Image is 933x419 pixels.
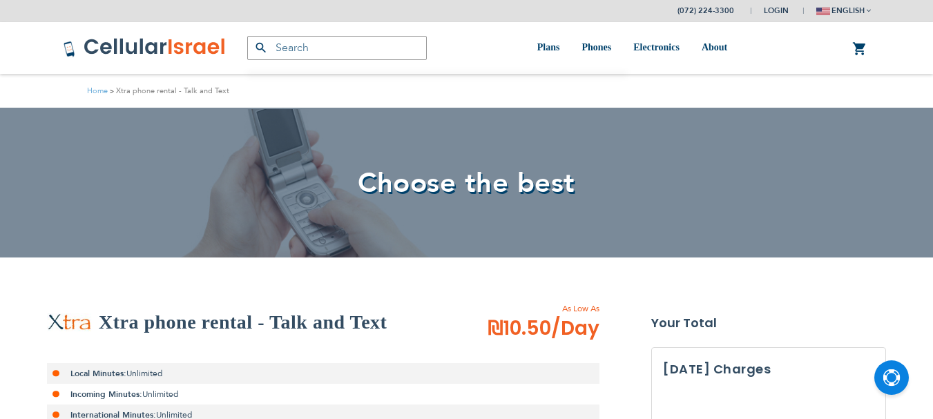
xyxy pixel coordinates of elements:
span: Login [764,6,789,16]
li: Unlimited [47,363,599,384]
a: Electronics [633,22,680,74]
img: english [816,8,830,15]
strong: Your Total [651,313,886,333]
a: About [702,22,727,74]
span: Choose the best [358,164,575,202]
h3: [DATE] Charges [663,359,874,380]
li: Xtra phone rental - Talk and Text [108,84,229,97]
input: Search [247,36,427,60]
span: Plans [537,42,560,52]
a: Home [87,86,108,96]
span: Phones [581,42,611,52]
span: As Low As [450,302,599,315]
img: Xtra phone rental - Talk and Text [47,313,92,331]
strong: Local Minutes: [70,368,126,379]
strong: Incoming Minutes: [70,389,142,400]
li: Unlimited [47,384,599,405]
button: english [816,1,871,21]
span: Electronics [633,42,680,52]
img: Cellular Israel Logo [63,37,227,58]
h2: Xtra phone rental - Talk and Text [99,309,387,336]
a: Plans [537,22,560,74]
span: About [702,42,727,52]
a: (072) 224-3300 [677,6,734,16]
span: ₪10.50 [488,315,599,342]
span: /Day [551,315,599,342]
a: Phones [581,22,611,74]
